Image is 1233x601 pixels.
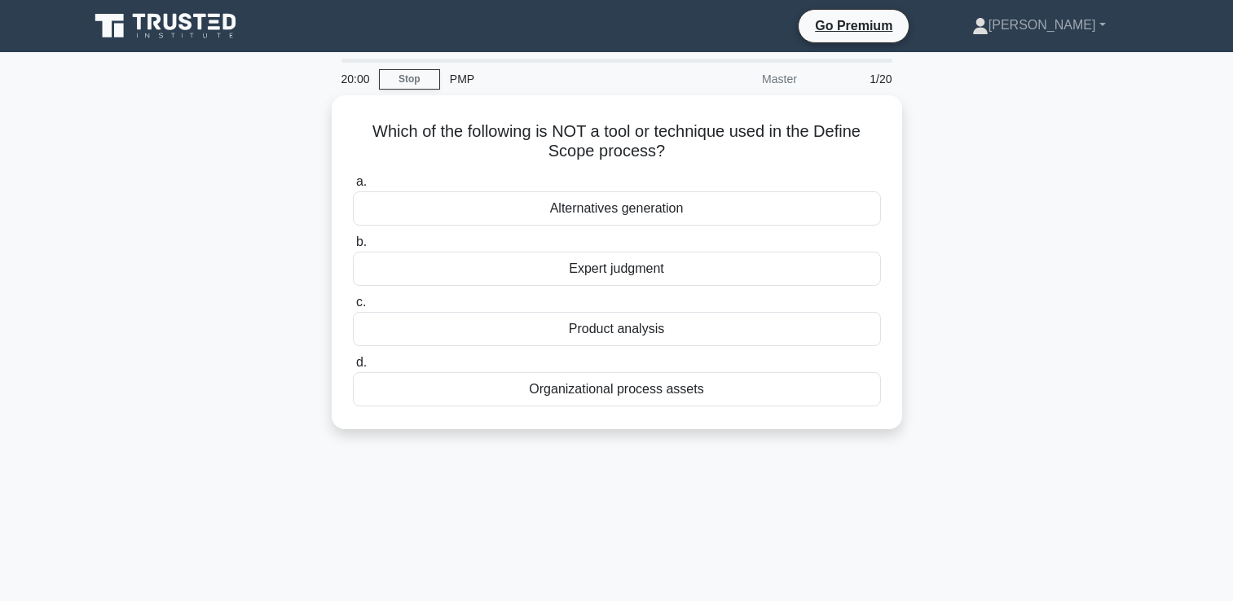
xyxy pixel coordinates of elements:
span: c. [356,295,366,309]
div: Alternatives generation [353,191,881,226]
div: Expert judgment [353,252,881,286]
a: Go Premium [805,15,902,36]
a: [PERSON_NAME] [933,9,1145,42]
span: d. [356,355,367,369]
div: PMP [440,63,664,95]
div: Organizational process assets [353,372,881,406]
span: b. [356,235,367,248]
div: Product analysis [353,312,881,346]
span: a. [356,174,367,188]
div: Master [664,63,807,95]
a: Stop [379,69,440,90]
div: 1/20 [807,63,902,95]
h5: Which of the following is NOT a tool or technique used in the Define Scope process? [351,121,883,162]
div: 20:00 [332,63,379,95]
